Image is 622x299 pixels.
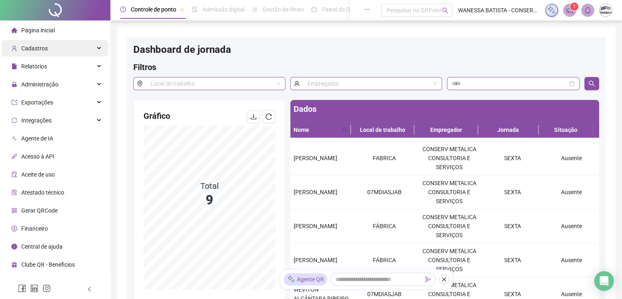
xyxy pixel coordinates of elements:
[482,175,543,209] td: SEXTA
[21,153,54,160] span: Acesso à API
[539,122,593,138] th: Situação
[11,63,17,69] span: file
[294,189,337,195] span: [PERSON_NAME]
[21,27,55,34] span: Página inicial
[573,4,576,9] span: 1
[543,141,599,175] td: Ausente
[144,111,170,121] span: Gráfico
[417,243,482,277] td: CONSERV METALICA CONSULTORIA E SERVIÇOS
[120,7,126,12] span: clock-circle
[180,7,184,12] span: pushpin
[192,7,198,12] span: file-done
[265,113,272,120] span: reload
[364,7,370,12] span: ellipsis
[343,127,348,132] span: search
[290,77,303,90] span: user
[588,80,595,87] span: search
[11,172,17,177] span: audit
[21,207,58,214] span: Gerar QRCode
[11,118,17,123] span: sync
[18,284,26,292] span: facebook
[11,100,17,105] span: export
[133,44,231,55] span: Dashboard de jornada
[30,284,38,292] span: linkedin
[252,7,258,12] span: sun
[21,99,53,106] span: Exportações
[250,113,257,120] span: download
[425,276,431,282] span: send
[417,141,482,175] td: CONSERV METALICA CONSULTORIA E SERVIÇOS
[21,135,53,142] span: Agente de IA
[133,62,156,72] span: Filtros
[482,243,543,277] td: SEXTA
[442,7,448,14] span: search
[566,7,573,14] span: notification
[441,276,447,282] span: close
[294,223,337,229] span: [PERSON_NAME]
[21,117,52,124] span: Integrações
[570,2,578,11] sup: 1
[21,261,75,268] span: Clube QR - Beneficios
[584,7,591,14] span: bell
[11,82,17,87] span: lock
[482,141,543,175] td: SEXTA
[131,6,176,13] span: Controle de ponto
[21,81,58,88] span: Administração
[352,209,417,243] td: FÁBRICA
[87,286,92,292] span: left
[414,122,478,138] th: Empregador
[284,273,327,285] div: Agente QR
[21,189,64,196] span: Atestado técnico
[11,154,17,159] span: api
[21,45,48,52] span: Cadastros
[11,27,17,33] span: home
[21,63,47,70] span: Relatórios
[263,6,304,13] span: Gestão de férias
[417,175,482,209] td: CONSERV METALICA CONSULTORIA E SERVIÇOS
[43,284,51,292] span: instagram
[352,175,417,209] td: 07MDIASJAB
[287,275,295,284] img: sparkle-icon.fc2bf0ac1784a2077858766a79e2daf3.svg
[11,45,17,51] span: user-add
[600,4,612,16] img: 17951
[482,209,543,243] td: SEXTA
[21,225,48,232] span: Financeiro
[352,141,417,175] td: FABRICA
[21,171,55,178] span: Aceite de uso
[294,257,337,263] span: [PERSON_NAME]
[133,77,146,90] span: environment
[594,271,614,291] div: Open Intercom Messenger
[11,208,17,213] span: qrcode
[294,125,339,134] span: Nome
[11,262,17,267] span: gift
[202,6,245,13] span: Admissão digital
[543,175,599,209] td: Ausente
[341,124,349,136] span: search
[351,122,414,138] th: Local de trabalho
[458,6,540,15] span: WANESSA BATISTA - CONSERV METALICA ENGENHARIA LTDA
[352,243,417,277] td: FÁBRICA
[543,209,599,243] td: Ausente
[294,104,317,114] span: Dados
[21,243,63,250] span: Central de ajuda
[11,226,17,231] span: dollar
[11,244,17,249] span: info-circle
[478,122,539,138] th: Jornada
[543,243,599,277] td: Ausente
[311,7,317,12] span: dashboard
[322,6,354,13] span: Painel do DP
[547,6,556,15] img: sparkle-icon.fc2bf0ac1784a2077858766a79e2daf3.svg
[11,190,17,195] span: solution
[294,155,337,161] span: [PERSON_NAME]
[417,209,482,243] td: CONSERV METALICA CONSULTORIA E SERVIÇOS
